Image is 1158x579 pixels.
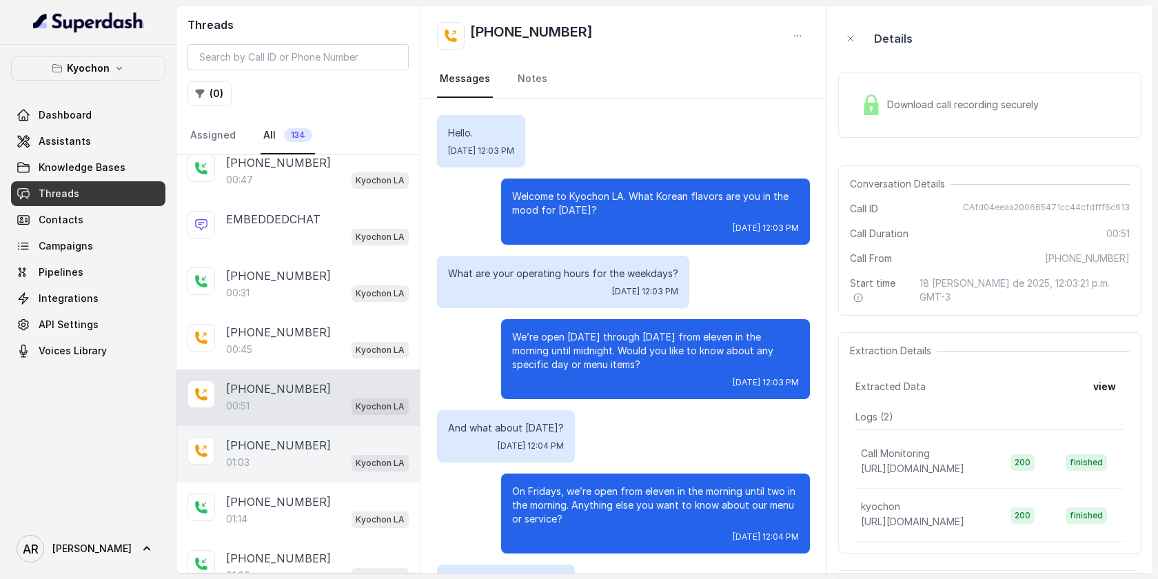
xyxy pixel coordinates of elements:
[187,117,238,154] a: Assigned
[861,463,964,474] span: [URL][DOMAIN_NAME]
[512,485,799,526] p: On Fridays, we’re open from eleven in the morning until two in the morning. Anything else you wan...
[39,265,83,279] span: Pipelines
[226,512,247,526] p: 01:14
[261,117,315,154] a: All134
[1066,454,1107,471] span: finished
[1010,454,1035,471] span: 200
[1106,227,1130,241] span: 00:51
[850,177,951,191] span: Conversation Details
[356,400,405,414] p: Kyochon LA
[850,202,878,216] span: Call ID
[855,380,926,394] span: Extracted Data
[356,287,405,301] p: Kyochon LA
[226,456,250,469] p: 01:03
[39,213,83,227] span: Contacts
[512,190,799,217] p: Welcome to Kyochon LA. What Korean flavors are you in the mood for [DATE]?
[39,318,99,332] span: API Settings
[226,380,331,397] p: [PHONE_NUMBER]
[963,202,1130,216] span: CAfd04eeaa200665471cc44cfdfff6c613
[448,421,564,435] p: And what about [DATE]?
[39,161,125,174] span: Knowledge Bases
[11,338,165,363] a: Voices Library
[39,344,107,358] span: Voices Library
[733,531,799,542] span: [DATE] 12:04 PM
[850,344,937,358] span: Extraction Details
[226,324,331,341] p: [PHONE_NUMBER]
[612,286,678,297] span: [DATE] 12:03 PM
[226,173,253,187] p: 00:47
[39,187,79,201] span: Threads
[187,117,409,154] nav: Tabs
[226,343,252,356] p: 00:45
[498,440,564,451] span: [DATE] 12:04 PM
[855,410,1124,424] p: Logs ( 2 )
[33,11,144,33] img: light.svg
[67,60,110,77] p: Kyochon
[226,437,331,454] p: [PHONE_NUMBER]
[874,30,913,47] p: Details
[437,61,810,98] nav: Tabs
[356,513,405,527] p: Kyochon LA
[11,312,165,337] a: API Settings
[52,542,132,556] span: [PERSON_NAME]
[226,550,331,567] p: [PHONE_NUMBER]
[187,44,409,70] input: Search by Call ID or Phone Number
[861,447,930,460] p: Call Monitoring
[226,211,321,227] p: EMBEDDEDCHAT
[920,276,1130,304] span: 18 [PERSON_NAME] de 2025, 12:03:21 p.m. GMT-3
[39,108,92,122] span: Dashboard
[470,22,593,50] h2: [PHONE_NUMBER]
[887,98,1044,112] span: Download call recording securely
[11,529,165,568] a: [PERSON_NAME]
[448,267,678,281] p: What are your operating hours for the weekdays?
[11,155,165,180] a: Knowledge Bases
[226,154,331,171] p: [PHONE_NUMBER]
[356,456,405,470] p: Kyochon LA
[39,292,99,305] span: Integrations
[515,61,550,98] a: Notes
[226,399,250,413] p: 00:51
[356,174,405,187] p: Kyochon LA
[861,516,964,527] span: [URL][DOMAIN_NAME]
[861,500,900,514] p: kyochon
[226,267,331,284] p: [PHONE_NUMBER]
[356,230,405,244] p: Kyochon LA
[733,377,799,388] span: [DATE] 12:03 PM
[11,207,165,232] a: Contacts
[39,134,91,148] span: Assistants
[11,286,165,311] a: Integrations
[23,542,39,556] text: AR
[448,126,514,140] p: Hello.
[850,252,892,265] span: Call From
[187,81,232,106] button: (0)
[11,129,165,154] a: Assistants
[1045,252,1130,265] span: [PHONE_NUMBER]
[733,223,799,234] span: [DATE] 12:03 PM
[861,94,882,115] img: Lock Icon
[850,276,908,304] span: Start time
[437,61,493,98] a: Messages
[356,343,405,357] p: Kyochon LA
[512,330,799,372] p: We’re open [DATE] through [DATE] from eleven in the morning until midnight. Would you like to kno...
[11,181,165,206] a: Threads
[11,103,165,128] a: Dashboard
[1085,374,1124,399] button: view
[226,494,331,510] p: [PHONE_NUMBER]
[284,128,312,142] span: 134
[187,17,409,33] h2: Threads
[11,234,165,258] a: Campaigns
[11,56,165,81] button: Kyochon
[11,260,165,285] a: Pipelines
[1066,507,1107,524] span: finished
[448,145,514,156] span: [DATE] 12:03 PM
[39,239,93,253] span: Campaigns
[1010,507,1035,524] span: 200
[850,227,908,241] span: Call Duration
[226,286,250,300] p: 00:31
